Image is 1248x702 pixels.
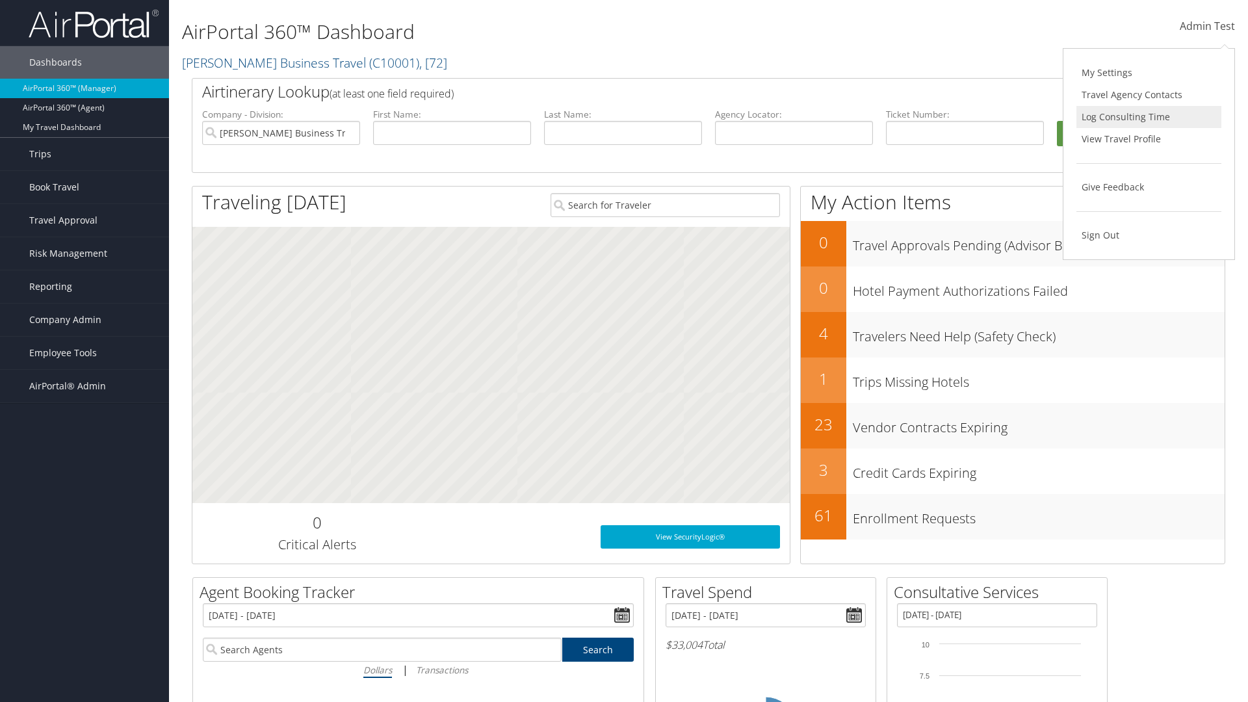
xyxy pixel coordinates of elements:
[715,108,873,121] label: Agency Locator:
[801,368,846,390] h2: 1
[853,321,1225,346] h3: Travelers Need Help (Safety Check)
[801,413,846,435] h2: 23
[801,403,1225,448] a: 23Vendor Contracts Expiring
[801,312,1225,357] a: 4Travelers Need Help (Safety Check)
[202,108,360,121] label: Company - Division:
[373,108,531,121] label: First Name:
[202,81,1129,103] h2: Airtinerary Lookup
[1057,121,1215,147] button: Search
[29,46,82,79] span: Dashboards
[1076,62,1221,84] a: My Settings
[853,503,1225,528] h3: Enrollment Requests
[29,304,101,336] span: Company Admin
[29,138,51,170] span: Trips
[182,54,447,71] a: [PERSON_NAME] Business Travel
[369,54,419,71] span: ( C10001 )
[801,277,846,299] h2: 0
[203,638,562,662] input: Search Agents
[29,370,106,402] span: AirPortal® Admin
[1076,128,1221,150] a: View Travel Profile
[801,504,846,526] h2: 61
[886,108,1044,121] label: Ticket Number:
[1076,106,1221,128] a: Log Consulting Time
[853,367,1225,391] h3: Trips Missing Hotels
[801,448,1225,494] a: 3Credit Cards Expiring
[801,266,1225,312] a: 0Hotel Payment Authorizations Failed
[801,322,846,344] h2: 4
[662,581,876,603] h2: Travel Spend
[544,108,702,121] label: Last Name:
[29,337,97,369] span: Employee Tools
[1180,19,1235,33] span: Admin Test
[801,231,846,253] h2: 0
[363,664,392,676] i: Dollars
[551,193,780,217] input: Search for Traveler
[853,458,1225,482] h3: Credit Cards Expiring
[1076,224,1221,246] a: Sign Out
[416,664,468,676] i: Transactions
[801,188,1225,216] h1: My Action Items
[202,512,432,534] h2: 0
[200,581,643,603] h2: Agent Booking Tracker
[29,270,72,303] span: Reporting
[29,171,79,203] span: Book Travel
[1180,6,1235,47] a: Admin Test
[666,638,703,652] span: $33,004
[801,494,1225,539] a: 61Enrollment Requests
[801,357,1225,403] a: 1Trips Missing Hotels
[801,221,1225,266] a: 0Travel Approvals Pending (Advisor Booked)
[853,276,1225,300] h3: Hotel Payment Authorizations Failed
[330,86,454,101] span: (at least one field required)
[1076,84,1221,106] a: Travel Agency Contacts
[601,525,780,549] a: View SecurityLogic®
[853,230,1225,255] h3: Travel Approvals Pending (Advisor Booked)
[1076,176,1221,198] a: Give Feedback
[922,641,929,649] tspan: 10
[920,672,929,680] tspan: 7.5
[202,536,432,554] h3: Critical Alerts
[562,638,634,662] a: Search
[801,459,846,481] h2: 3
[29,8,159,39] img: airportal-logo.png
[853,412,1225,437] h3: Vendor Contracts Expiring
[203,662,634,678] div: |
[419,54,447,71] span: , [ 72 ]
[202,188,346,216] h1: Traveling [DATE]
[666,638,866,652] h6: Total
[182,18,884,45] h1: AirPortal 360™ Dashboard
[894,581,1107,603] h2: Consultative Services
[29,237,107,270] span: Risk Management
[29,204,97,237] span: Travel Approval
